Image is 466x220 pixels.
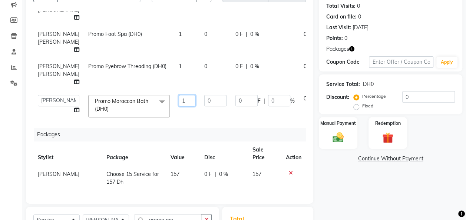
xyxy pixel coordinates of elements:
span: Packages [326,45,349,53]
span: | [264,97,265,105]
span: 0 [304,31,307,37]
span: | [246,63,247,70]
div: 0 [358,13,361,21]
input: Enter Offer / Coupon Code [369,56,433,68]
div: Service Total: [326,80,360,88]
span: 0 % [250,30,259,38]
span: Promo Foot Spa (DH0) [88,31,142,37]
th: Action [281,141,306,166]
th: Disc [200,141,248,166]
span: 0 % [250,63,259,70]
div: 0 [357,2,360,10]
div: Points: [326,34,343,42]
th: Package [102,141,166,166]
span: | [246,30,247,38]
th: Value [166,141,200,166]
a: x [109,106,112,112]
span: 0 F [235,30,243,38]
div: 0 [344,34,347,42]
th: Stylist [33,141,102,166]
span: 0 [304,95,307,102]
span: 0 F [204,170,212,178]
span: [PERSON_NAME] [38,171,79,177]
span: Promo Eyebrow Threading (DH0) [88,63,166,70]
span: 0 [204,31,207,37]
span: | [215,170,216,178]
span: [PERSON_NAME] [PERSON_NAME] [38,63,79,77]
div: Total Visits: [326,2,356,10]
div: Packages [34,128,311,141]
div: DH0 [363,80,374,88]
div: Coupon Code [326,58,369,66]
span: 0 [204,63,207,70]
span: [PERSON_NAME] [PERSON_NAME] [38,31,79,45]
span: % [290,97,295,105]
span: F [258,97,261,105]
label: Percentage [362,93,386,100]
span: 0 % [219,170,228,178]
span: 0 F [235,63,243,70]
div: [DATE] [353,24,368,31]
span: Promo Moroccan Bath (DH0) [95,98,148,112]
span: 1 [179,63,182,70]
a: Continue Without Payment [320,155,461,163]
span: Choose 15 Service for 157 Dh [106,171,159,185]
img: _cash.svg [329,131,347,144]
div: Discount: [326,93,349,101]
label: Manual Payment [320,120,356,127]
span: 157 [252,171,261,177]
th: Sale Price [248,141,281,166]
label: Redemption [375,120,401,127]
img: _gift.svg [379,131,397,145]
div: Card on file: [326,13,357,21]
span: 157 [171,171,179,177]
span: 1 [179,31,182,37]
label: Fixed [362,103,373,109]
button: Apply [436,57,457,68]
div: Last Visit: [326,24,351,31]
span: 0 [304,63,307,70]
